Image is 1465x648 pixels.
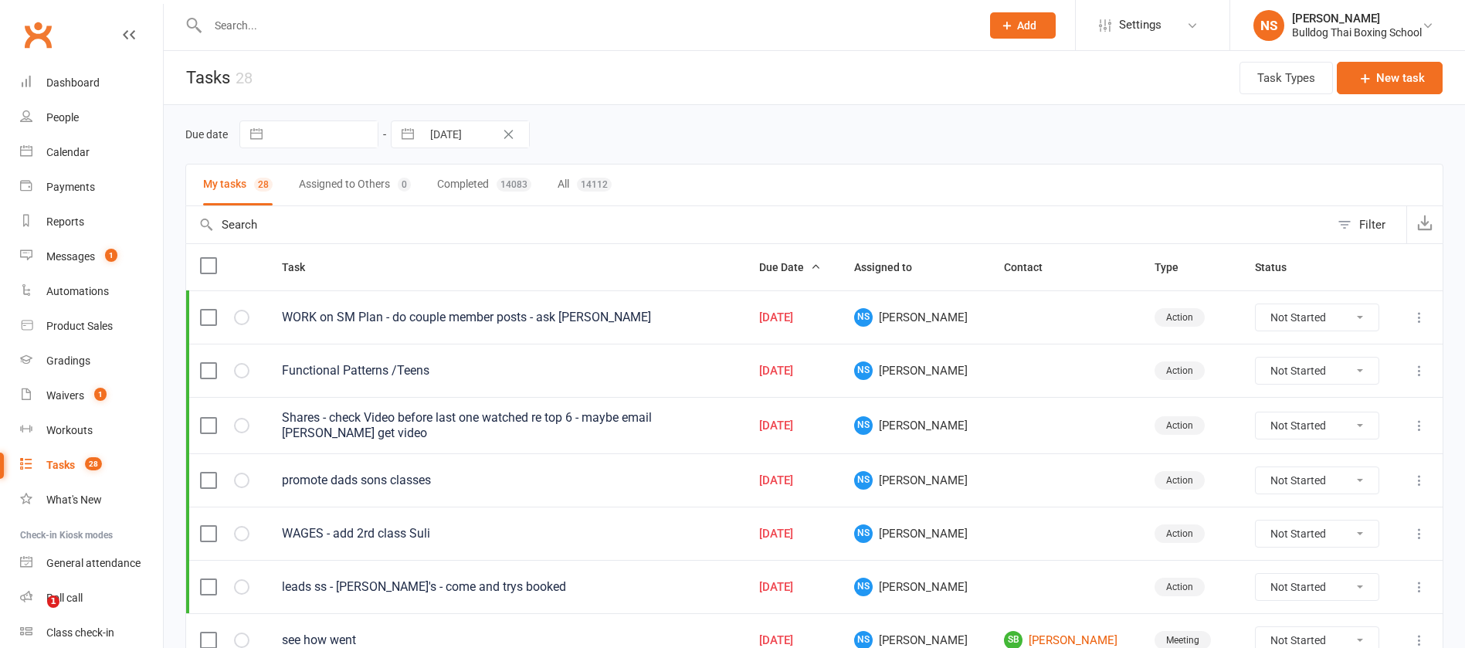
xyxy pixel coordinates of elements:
button: All14112 [558,165,612,205]
a: Clubworx [19,15,57,54]
div: What's New [46,494,102,506]
span: [PERSON_NAME] [854,578,976,596]
div: Product Sales [46,320,113,332]
div: [DATE] [759,419,826,433]
button: Clear Date [495,125,522,144]
div: Payments [46,181,95,193]
span: [PERSON_NAME] [854,308,976,327]
div: 28 [254,178,273,192]
div: Class check-in [46,626,114,639]
span: Contact [1004,261,1060,273]
button: Task [282,258,322,277]
div: [PERSON_NAME] [1292,12,1422,25]
div: [DATE] [759,581,826,594]
span: Settings [1119,8,1161,42]
span: NS [854,361,873,380]
div: promote dads sons classes [282,473,731,488]
div: leads ss - [PERSON_NAME]'s - come and trys booked [282,579,731,595]
div: Dashboard [46,76,100,89]
div: Reports [46,215,84,228]
div: Shares - check Video before last one watched re top 6 - maybe email [PERSON_NAME] get video [282,410,731,441]
a: Waivers 1 [20,378,163,413]
a: Product Sales [20,309,163,344]
div: Filter [1359,215,1385,234]
div: Functional Patterns /Teens [282,363,731,378]
div: 14083 [497,178,531,192]
button: Contact [1004,258,1060,277]
button: Filter [1330,206,1406,243]
span: 28 [85,457,102,470]
span: Type [1155,261,1195,273]
div: 28 [236,69,253,87]
div: People [46,111,79,124]
button: Assigned to [854,258,929,277]
button: Due Date [759,258,821,277]
div: General attendance [46,557,141,569]
div: Workouts [46,424,93,436]
span: Status [1255,261,1304,273]
div: 14112 [577,178,612,192]
div: Tasks [46,459,75,471]
div: WAGES - add 2rd class Suli [282,526,731,541]
button: Task Types [1239,62,1333,94]
button: Completed14083 [437,165,531,205]
div: [DATE] [759,474,826,487]
div: [DATE] [759,311,826,324]
a: Messages 1 [20,239,163,274]
a: Dashboard [20,66,163,100]
span: 1 [47,595,59,608]
button: New task [1337,62,1443,94]
span: 1 [105,249,117,262]
div: see how went [282,633,731,648]
span: Assigned to [854,261,929,273]
div: Action [1155,578,1205,596]
iframe: Intercom live chat [15,595,53,633]
div: [DATE] [759,365,826,378]
label: Due date [185,128,228,141]
button: Status [1255,258,1304,277]
div: Bulldog Thai Boxing School [1292,25,1422,39]
a: Reports [20,205,163,239]
a: Payments [20,170,163,205]
div: Roll call [46,592,83,604]
div: Calendar [46,146,90,158]
div: NS [1253,10,1284,41]
span: Add [1017,19,1036,32]
div: Waivers [46,389,84,402]
a: People [20,100,163,135]
div: Automations [46,285,109,297]
a: Gradings [20,344,163,378]
button: Assigned to Others0 [299,165,411,205]
div: [DATE] [759,528,826,541]
a: Tasks 28 [20,448,163,483]
span: 1 [94,388,107,401]
span: Task [282,261,322,273]
div: Messages [46,250,95,263]
div: [DATE] [759,634,826,647]
span: [PERSON_NAME] [854,361,976,380]
div: Gradings [46,355,90,367]
input: Search [186,206,1330,243]
div: Action [1155,361,1205,380]
div: WORK on SM Plan - do couple member posts - ask [PERSON_NAME] [282,310,731,325]
span: Due Date [759,261,821,273]
a: Calendar [20,135,163,170]
div: Action [1155,416,1205,435]
span: [PERSON_NAME] [854,416,976,435]
button: My tasks28 [203,165,273,205]
div: Action [1155,524,1205,543]
a: What's New [20,483,163,517]
div: Action [1155,471,1205,490]
h1: Tasks [164,51,253,104]
span: [PERSON_NAME] [854,524,976,543]
a: Workouts [20,413,163,448]
a: Roll call [20,581,163,616]
span: NS [854,308,873,327]
button: Add [990,12,1056,39]
span: NS [854,416,873,435]
div: Action [1155,308,1205,327]
a: Automations [20,274,163,309]
span: NS [854,471,873,490]
span: NS [854,524,873,543]
input: Search... [203,15,970,36]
